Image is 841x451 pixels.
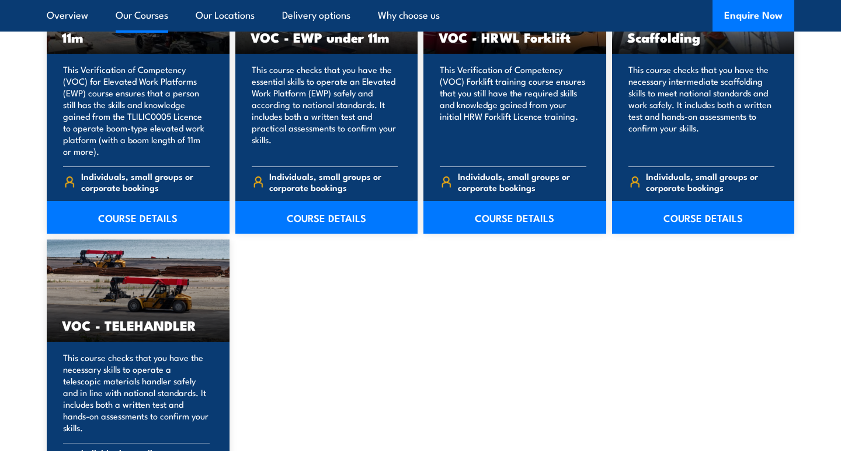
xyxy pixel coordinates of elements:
p: This course checks that you have the necessary skills to operate a telescopic materials handler s... [63,352,210,433]
span: Individuals, small groups or corporate bookings [646,171,774,193]
h3: VOC - TELEHANDLER [62,318,214,332]
p: This Verification of Competency (VOC) Forklift training course ensures that you still have the re... [440,64,586,157]
h3: VOC - HRWL Intermediate Scaffolding [627,4,780,44]
span: Individuals, small groups or corporate bookings [458,171,586,193]
a: COURSE DETAILS [235,201,418,234]
p: This course checks that you have the essential skills to operate an Elevated Work Platform (EWP) ... [252,64,398,157]
a: COURSE DETAILS [612,201,795,234]
a: COURSE DETAILS [47,201,230,234]
h3: VOC - HRWL Forklift [439,30,591,44]
h3: VOC - HRWL EWP over 11m [62,17,214,44]
a: COURSE DETAILS [423,201,606,234]
p: This course checks that you have the necessary intermediate scaffolding skills to meet national s... [628,64,775,157]
span: Individuals, small groups or corporate bookings [81,171,210,193]
h3: VOC - EWP under 11m [251,30,403,44]
span: Individuals, small groups or corporate bookings [269,171,398,193]
p: This Verification of Competency (VOC) for Elevated Work Platforms (EWP) course ensures that a per... [63,64,210,157]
